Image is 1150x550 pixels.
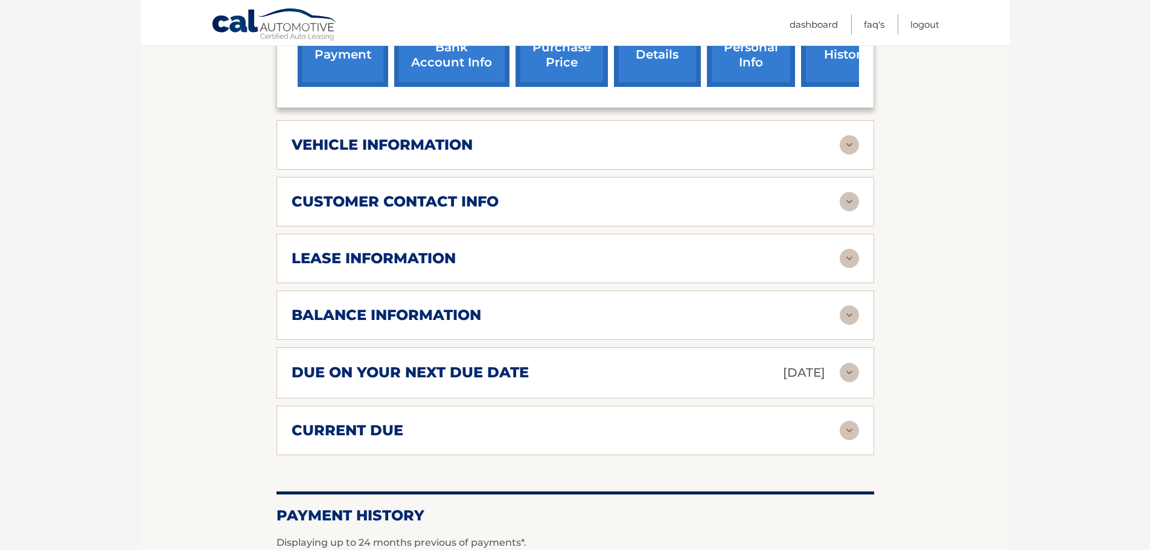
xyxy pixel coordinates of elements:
img: accordion-rest.svg [840,363,859,382]
h2: Payment History [276,507,874,525]
p: Displaying up to 24 months previous of payments*. [276,536,874,550]
img: accordion-rest.svg [840,249,859,268]
a: make a payment [298,8,388,87]
a: Cal Automotive [211,8,338,43]
img: accordion-rest.svg [840,135,859,155]
h2: due on your next due date [292,363,529,382]
h2: lease information [292,249,456,267]
a: Logout [910,14,939,34]
h2: vehicle information [292,136,473,154]
a: request purchase price [516,8,608,87]
a: Add/Remove bank account info [394,8,510,87]
a: account details [614,8,701,87]
a: Dashboard [790,14,838,34]
img: accordion-rest.svg [840,305,859,325]
p: [DATE] [783,362,825,383]
a: update personal info [707,8,795,87]
h2: customer contact info [292,193,499,211]
img: accordion-rest.svg [840,421,859,440]
h2: balance information [292,306,481,324]
a: payment history [801,8,892,87]
a: FAQ's [864,14,884,34]
h2: current due [292,421,403,440]
img: accordion-rest.svg [840,192,859,211]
